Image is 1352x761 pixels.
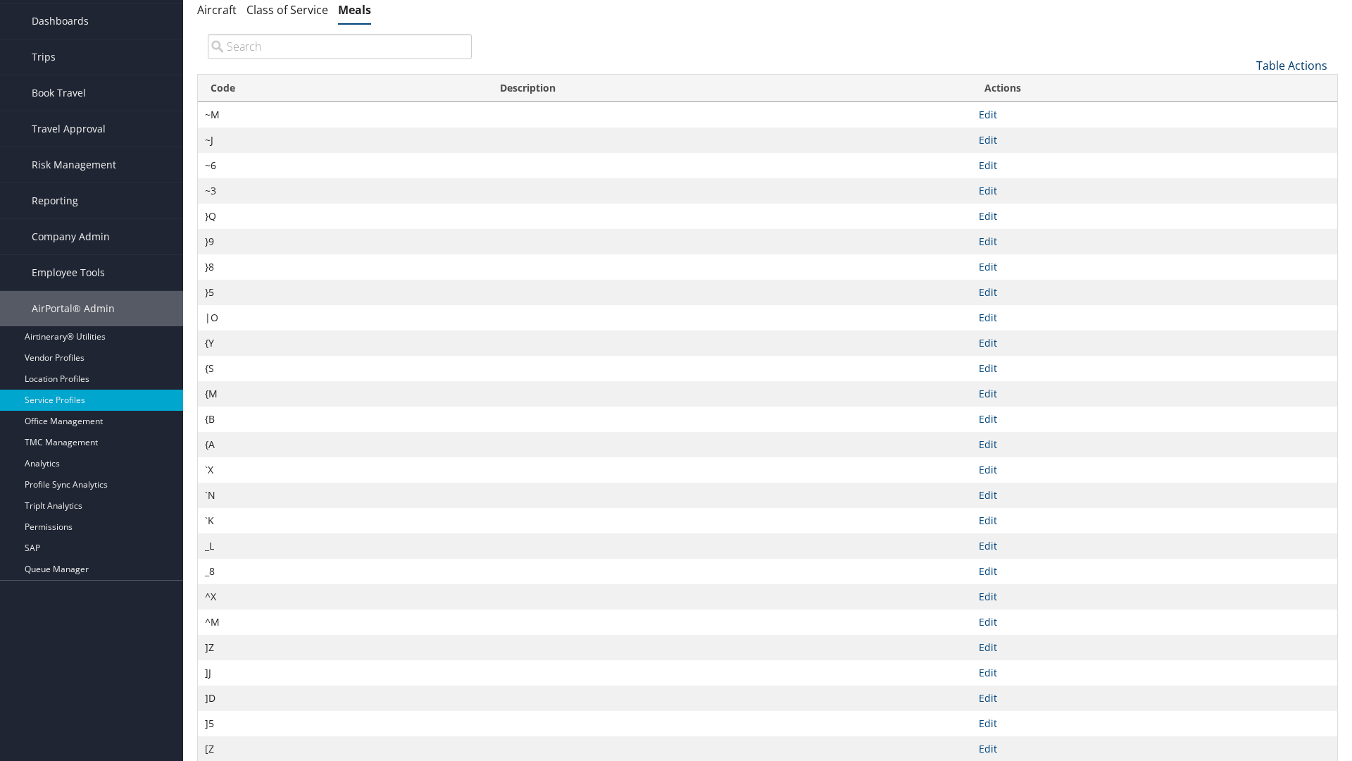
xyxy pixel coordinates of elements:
td: {Y [198,330,487,356]
a: Meals [338,2,371,18]
td: }8 [198,254,487,280]
a: Edit [979,412,997,426]
td: ~M [198,102,487,128]
td: {B [198,407,487,432]
a: Edit [979,438,997,451]
span: Company Admin [32,219,110,254]
a: Aircraft [197,2,237,18]
a: Table Actions [1256,58,1327,73]
td: `X [198,457,487,483]
a: Edit [979,564,997,578]
span: AirPortal® Admin [32,291,115,326]
span: Risk Management [32,147,116,182]
td: ~6 [198,153,487,178]
td: ~3 [198,178,487,204]
a: Edit [979,387,997,400]
a: Edit [979,285,997,299]
th: Description: activate to sort column ascending [487,75,972,102]
input: Search [208,34,472,59]
a: Edit [979,184,997,197]
span: Dashboards [32,4,89,39]
td: ]J [198,660,487,686]
td: ~J [198,128,487,153]
td: }5 [198,280,487,305]
td: ]D [198,686,487,711]
span: Reporting [32,183,78,218]
td: {A [198,432,487,457]
span: Book Travel [32,75,86,111]
a: Edit [979,742,997,755]
span: Employee Tools [32,255,105,290]
a: Edit [979,641,997,654]
a: Edit [979,159,997,172]
a: Edit [979,463,997,476]
td: _8 [198,559,487,584]
a: Edit [979,108,997,121]
td: ]5 [198,711,487,736]
a: Edit [979,514,997,527]
td: {M [198,381,487,407]
span: Travel Approval [32,111,106,147]
td: ^X [198,584,487,610]
span: Trips [32,39,56,75]
td: }Q [198,204,487,229]
a: Edit [979,235,997,248]
a: Edit [979,666,997,679]
a: Edit [979,615,997,629]
td: `K [198,508,487,533]
td: |O [198,305,487,330]
a: Edit [979,590,997,603]
a: Edit [979,361,997,375]
td: }9 [198,229,487,254]
th: Code: activate to sort column ascending [198,75,487,102]
td: {S [198,356,487,381]
a: Class of Service [246,2,328,18]
a: Edit [979,311,997,324]
th: Actions [972,75,1337,102]
td: ^M [198,610,487,635]
a: Edit [979,209,997,223]
td: `N [198,483,487,508]
a: Edit [979,691,997,705]
td: ]Z [198,635,487,660]
a: Edit [979,539,997,552]
td: _L [198,533,487,559]
a: Edit [979,488,997,502]
a: Edit [979,336,997,349]
a: Edit [979,260,997,273]
a: Edit [979,133,997,147]
a: Edit [979,717,997,730]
